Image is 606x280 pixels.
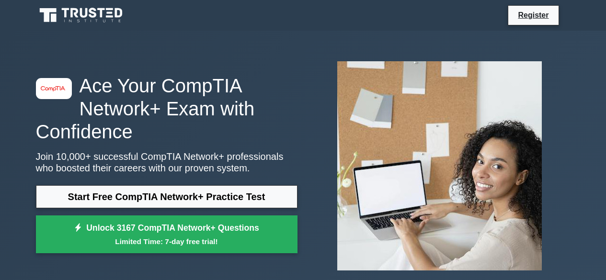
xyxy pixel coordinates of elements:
p: Join 10,000+ successful CompTIA Network+ professionals who boosted their careers with our proven ... [36,151,297,174]
small: Limited Time: 7-day free trial! [48,236,286,247]
a: Unlock 3167 CompTIA Network+ QuestionsLimited Time: 7-day free trial! [36,215,297,254]
h1: Ace Your CompTIA Network+ Exam with Confidence [36,74,297,143]
a: Start Free CompTIA Network+ Practice Test [36,185,297,208]
a: Register [512,9,554,21]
